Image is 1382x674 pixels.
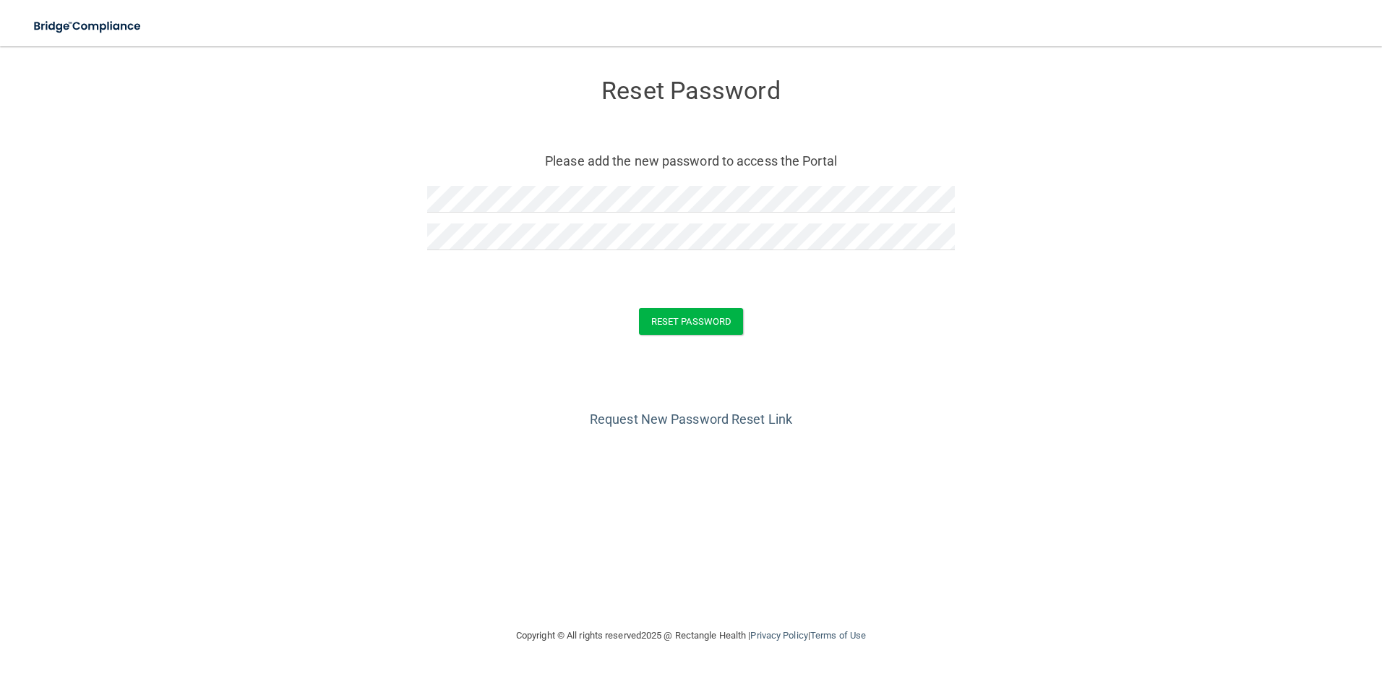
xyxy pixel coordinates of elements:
[427,613,955,659] div: Copyright © All rights reserved 2025 @ Rectangle Health | |
[810,630,866,641] a: Terms of Use
[427,77,955,104] h3: Reset Password
[590,411,792,427] a: Request New Password Reset Link
[639,308,743,335] button: Reset Password
[750,630,807,641] a: Privacy Policy
[22,12,155,41] img: bridge_compliance_login_screen.278c3ca4.svg
[438,149,944,173] p: Please add the new password to access the Portal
